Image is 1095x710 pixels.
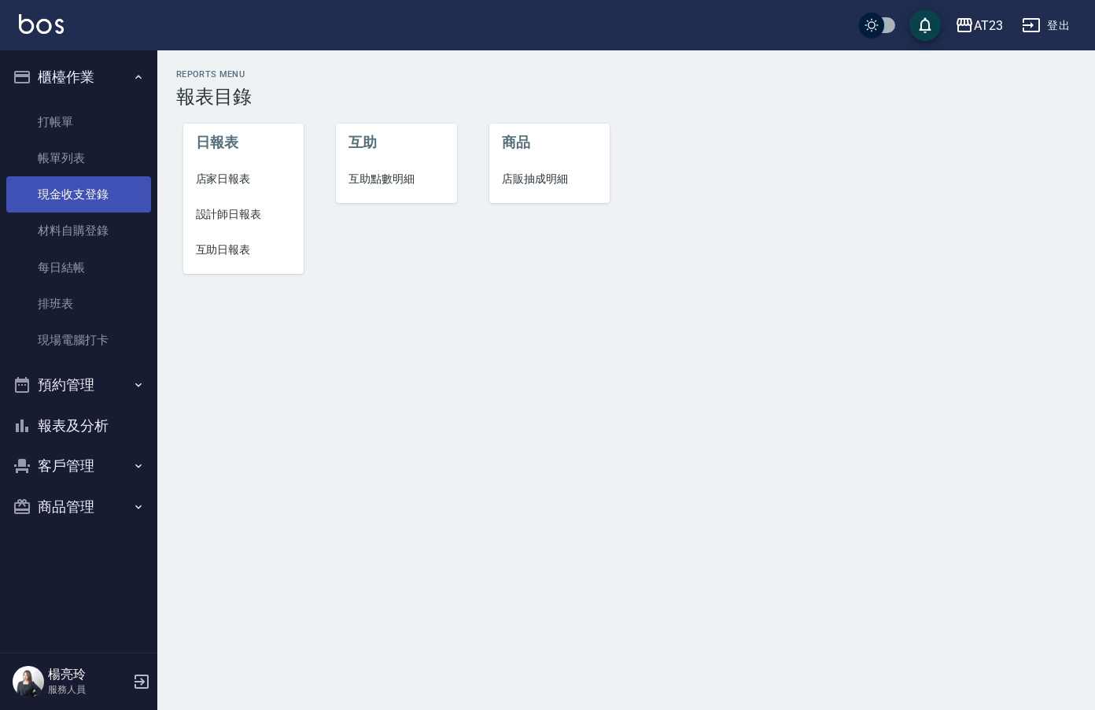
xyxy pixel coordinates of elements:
a: 每日結帳 [6,250,151,286]
a: 現金收支登錄 [6,176,151,213]
a: 帳單列表 [6,140,151,176]
p: 服務人員 [48,682,128,697]
a: 材料自購登錄 [6,213,151,249]
a: 互助點數明細 [336,161,457,197]
li: 商品 [489,124,610,161]
span: 店家日報表 [196,171,292,187]
li: 互助 [336,124,457,161]
img: Person [13,666,44,697]
button: 櫃檯作業 [6,57,151,98]
span: 互助日報表 [196,242,292,258]
span: 店販抽成明細 [502,171,598,187]
button: AT23 [949,9,1009,42]
a: 打帳單 [6,104,151,140]
a: 店販抽成明細 [489,161,610,197]
img: Logo [19,14,64,34]
button: 報表及分析 [6,405,151,446]
a: 排班表 [6,286,151,322]
div: AT23 [974,16,1003,35]
button: save [909,9,941,41]
h5: 楊亮玲 [48,667,128,682]
a: 店家日報表 [183,161,304,197]
span: 設計師日報表 [196,206,292,223]
a: 互助日報表 [183,232,304,268]
li: 日報表 [183,124,304,161]
a: 設計師日報表 [183,197,304,232]
button: 預約管理 [6,364,151,405]
button: 登出 [1016,11,1076,40]
span: 互助點數明細 [348,171,444,187]
button: 客戶管理 [6,446,151,486]
a: 現場電腦打卡 [6,322,151,358]
button: 商品管理 [6,486,151,527]
h2: Reports Menu [176,69,1076,80]
h3: 報表目錄 [176,86,1076,108]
